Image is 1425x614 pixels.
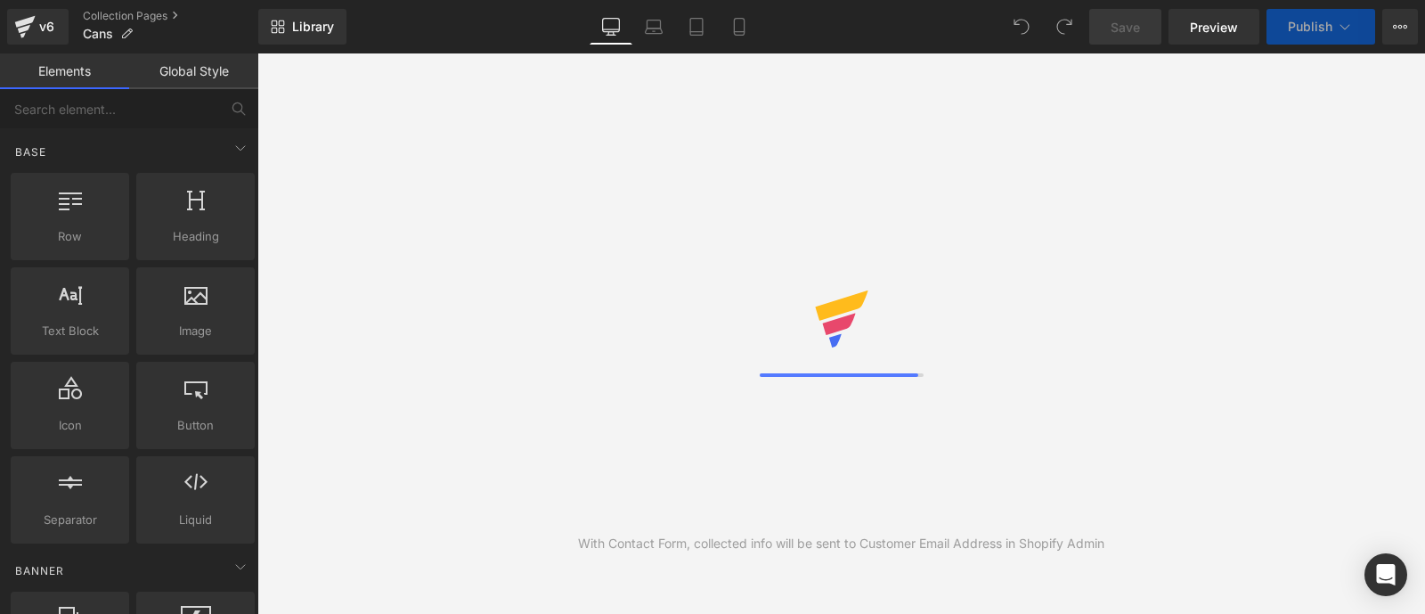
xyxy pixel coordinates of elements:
span: Publish [1288,20,1332,34]
a: Laptop [632,9,675,45]
span: Icon [16,416,124,435]
a: Mobile [718,9,761,45]
span: Base [13,143,48,160]
a: v6 [7,9,69,45]
span: Banner [13,562,66,579]
span: Preview [1190,18,1238,37]
span: Row [16,227,124,246]
span: Cans [83,27,113,41]
span: Text Block [16,322,124,340]
span: Save [1111,18,1140,37]
a: Global Style [129,53,258,89]
span: Image [142,322,249,340]
span: Liquid [142,511,249,529]
a: Collection Pages [83,9,258,23]
a: Tablet [675,9,718,45]
span: Button [142,416,249,435]
button: Undo [1004,9,1039,45]
button: Publish [1266,9,1375,45]
span: Heading [142,227,249,246]
button: More [1382,9,1418,45]
a: New Library [258,9,346,45]
div: Open Intercom Messenger [1364,553,1407,596]
div: v6 [36,15,58,38]
a: Desktop [590,9,632,45]
a: Preview [1168,9,1259,45]
span: Separator [16,511,124,529]
span: Library [292,19,334,35]
div: With Contact Form, collected info will be sent to Customer Email Address in Shopify Admin [578,534,1104,553]
button: Redo [1046,9,1082,45]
